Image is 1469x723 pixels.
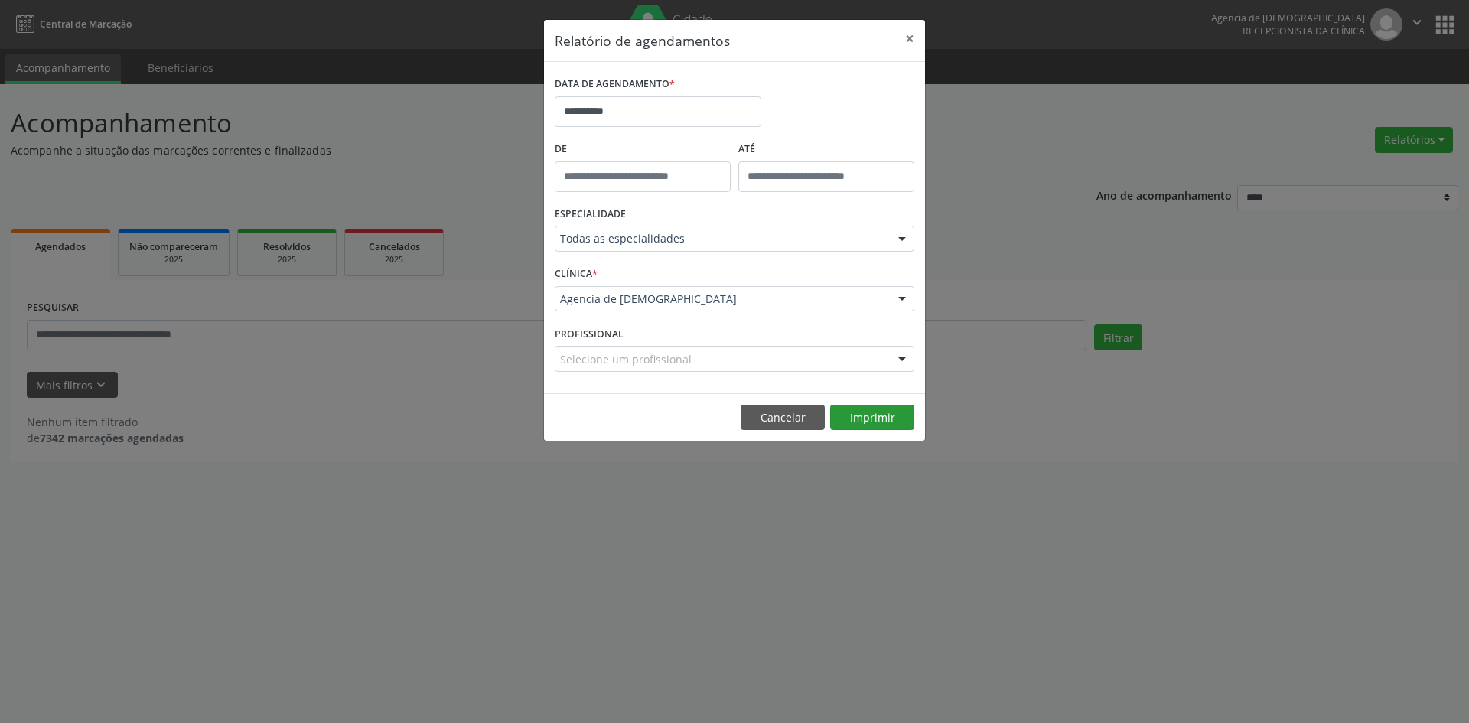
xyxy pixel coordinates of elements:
label: CLÍNICA [555,262,598,286]
button: Imprimir [830,405,914,431]
label: ESPECIALIDADE [555,203,626,226]
label: DATA DE AGENDAMENTO [555,73,675,96]
span: Todas as especialidades [560,231,883,246]
button: Cancelar [741,405,825,431]
label: ATÉ [738,138,914,161]
h5: Relatório de agendamentos [555,31,730,50]
label: De [555,138,731,161]
span: Agencia de [DEMOGRAPHIC_DATA] [560,291,883,307]
label: PROFISSIONAL [555,322,624,346]
span: Selecione um profissional [560,351,692,367]
button: Close [894,20,925,57]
